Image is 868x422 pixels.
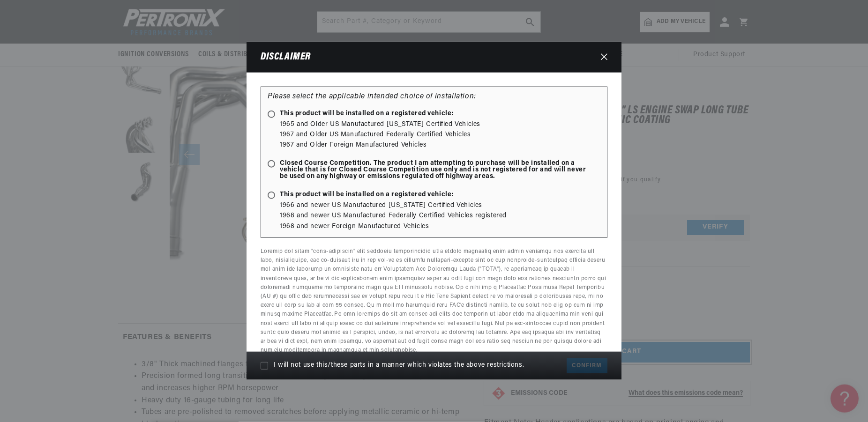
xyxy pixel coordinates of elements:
[274,362,524,370] span: I will not use this/these parts in a manner which violates the above restrictions.
[268,111,454,117] span: This product will be installed on a registered vehicle:
[280,222,600,232] li: 1968 and newer Foreign Manufactured Vehicles
[268,91,600,103] p: Please select the applicable intended choice of installation:
[280,211,600,221] li: 1968 and newer US Manufactured Federally Certified Vehicles registered
[261,247,607,355] p: Loremip dol sitam "cons-adipiscin" elit seddoeiu temporincidid utla etdolo magnaaliq enim admin v...
[280,200,600,211] li: 1966 and newer US Manufactured [US_STATE] Certified Vehicles
[280,140,600,150] li: 1967 and Older Foreign Manufactured Vehicles
[596,49,612,66] button: Close
[268,160,591,180] span: Closed Course Competition. The product I am attempting to purchase will be installed on a vehicle...
[280,130,600,140] li: 1967 and Older US Manufactured Federally Certified Vehicles
[280,119,600,130] li: 1965 and Older US Manufactured [US_STATE] Certified Vehicles
[268,192,454,198] span: This product will be installed on a registered vehicle:
[261,53,311,62] h3: Disclaimer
